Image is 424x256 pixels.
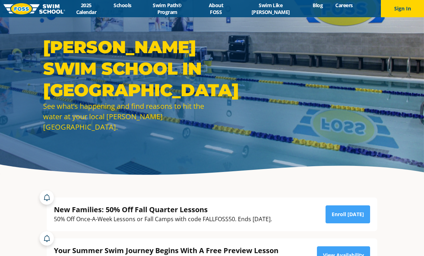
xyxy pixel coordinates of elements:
a: Schools [107,2,138,9]
div: Your Summer Swim Journey Begins With A Free Preview Lesson [54,246,295,255]
a: Blog [307,2,329,9]
a: Enroll [DATE] [326,205,370,223]
div: 50% Off Once-A-Week Lessons or Fall Camps with code FALLFOSS50. Ends [DATE]. [54,214,272,224]
a: 2025 Calendar [65,2,107,15]
h1: [PERSON_NAME] Swim School in [GEOGRAPHIC_DATA] [43,36,208,101]
a: Swim Path® Program [138,2,197,15]
div: New Families: 50% Off Fall Quarter Lessons [54,205,272,214]
a: Swim Like [PERSON_NAME] [235,2,306,15]
div: See what’s happening and find reasons to hit the water at your local [PERSON_NAME][GEOGRAPHIC_DATA]. [43,101,208,132]
img: FOSS Swim School Logo [4,3,65,14]
a: Careers [329,2,359,9]
a: About FOSS [197,2,235,15]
